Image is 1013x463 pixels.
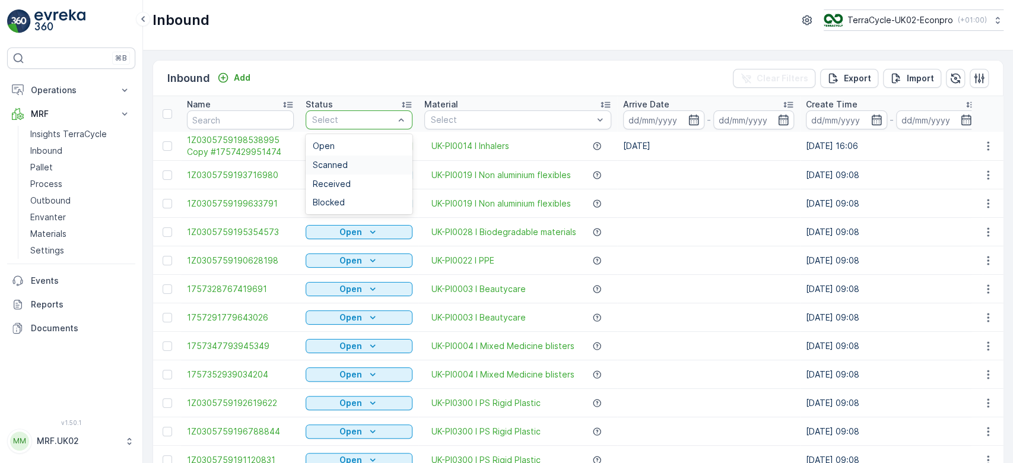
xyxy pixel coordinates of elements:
div: Toggle Row Selected [163,284,172,294]
a: UK-PI0019 I Non aluminium flexibles [431,198,571,210]
p: ⌘B [115,53,127,63]
td: [DATE] 16:06 [800,132,983,161]
p: Select [312,114,394,126]
a: Materials [26,226,135,242]
p: MRF [31,108,112,120]
p: Name [187,99,211,110]
td: [DATE] 09:08 [800,389,983,417]
a: 1757352939034204 [187,369,294,380]
button: Open [306,310,412,325]
td: [DATE] 09:08 [800,360,983,389]
a: 1757328767419691 [187,283,294,295]
p: ( +01:00 ) [958,15,987,25]
a: 1757291779643026 [187,312,294,324]
p: Pallet [30,161,53,173]
p: Inbound [167,70,210,87]
a: UK-PI0300 I PS Rigid Plastic [431,426,541,437]
p: Outbound [30,195,71,207]
p: Status [306,99,333,110]
span: Scanned [313,160,348,170]
a: UK-PI0014 I Inhalers [431,140,509,152]
img: logo_light-DOdMpM7g.png [34,9,85,33]
a: 1Z0305759196788844 [187,426,294,437]
td: [DATE] 09:08 [800,218,983,246]
p: Add [234,72,250,84]
a: UK-PI0028 I Biodegradable materials [431,226,576,238]
img: terracycle_logo_wKaHoWT.png [824,14,843,27]
p: Create Time [806,99,858,110]
p: Open [339,397,362,409]
p: Events [31,275,131,287]
a: UK-PI0019 I Non aluminium flexibles [431,169,571,181]
span: Open [313,141,335,151]
td: [DATE] 09:08 [800,161,983,189]
div: Toggle Row Selected [163,427,172,436]
td: [DATE] 09:08 [800,189,983,218]
a: Envanter [26,209,135,226]
p: - [890,113,894,127]
p: Reports [31,299,131,310]
a: UK-PI0003 I Beautycare [431,312,526,324]
a: 1Z0305759199633791 [187,198,294,210]
div: Toggle Row Selected [163,141,172,151]
div: Toggle Row Selected [163,398,172,408]
a: UK-PI0004 I Mixed Medicine blisters [431,369,574,380]
button: MRF [7,102,135,126]
p: Materials [30,228,66,240]
span: Blocked [313,198,345,207]
a: UK-PI0004 I Mixed Medicine blisters [431,340,574,352]
a: 1Z0305759193716980 [187,169,294,181]
button: Open [306,339,412,353]
a: UK-PI0300 I PS Rigid Plastic [431,397,541,409]
a: Settings [26,242,135,259]
span: 1Z0305759198538995 Copy #1757429951474 [187,134,294,158]
button: Open [306,396,412,410]
td: [DATE] 09:08 [800,246,983,275]
a: Inbound [26,142,135,159]
p: Inbound [153,11,209,30]
a: Outbound [26,192,135,209]
button: Add [212,71,255,85]
p: Open [339,369,362,380]
span: 1Z0305759195354573 [187,226,294,238]
td: [DATE] 09:08 [800,275,983,303]
p: MRF.UK02 [37,435,119,447]
a: 1Z0305759190628198 [187,255,294,267]
div: Toggle Row Selected [163,256,172,265]
span: UK-PI0003 I Beautycare [431,283,526,295]
div: Toggle Row Selected [163,170,172,180]
td: [DATE] [617,132,800,161]
p: TerraCycle-UK02-Econpro [847,14,953,26]
a: Documents [7,316,135,340]
p: Envanter [30,211,66,223]
button: MMMRF.UK02 [7,429,135,454]
div: MM [10,432,29,451]
button: Export [820,69,878,88]
button: Open [306,367,412,382]
span: v 1.50.1 [7,419,135,426]
p: Export [844,72,871,84]
p: Documents [31,322,131,334]
div: Toggle Row Selected [163,313,172,322]
a: Process [26,176,135,192]
p: Open [339,340,362,352]
button: Import [883,69,941,88]
img: logo [7,9,31,33]
span: Received [313,179,351,189]
input: dd/mm/yyyy [713,110,795,129]
input: dd/mm/yyyy [896,110,977,129]
a: Reports [7,293,135,316]
p: Operations [31,84,112,96]
p: Select [431,114,593,126]
p: Open [339,426,362,437]
p: Import [907,72,934,84]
